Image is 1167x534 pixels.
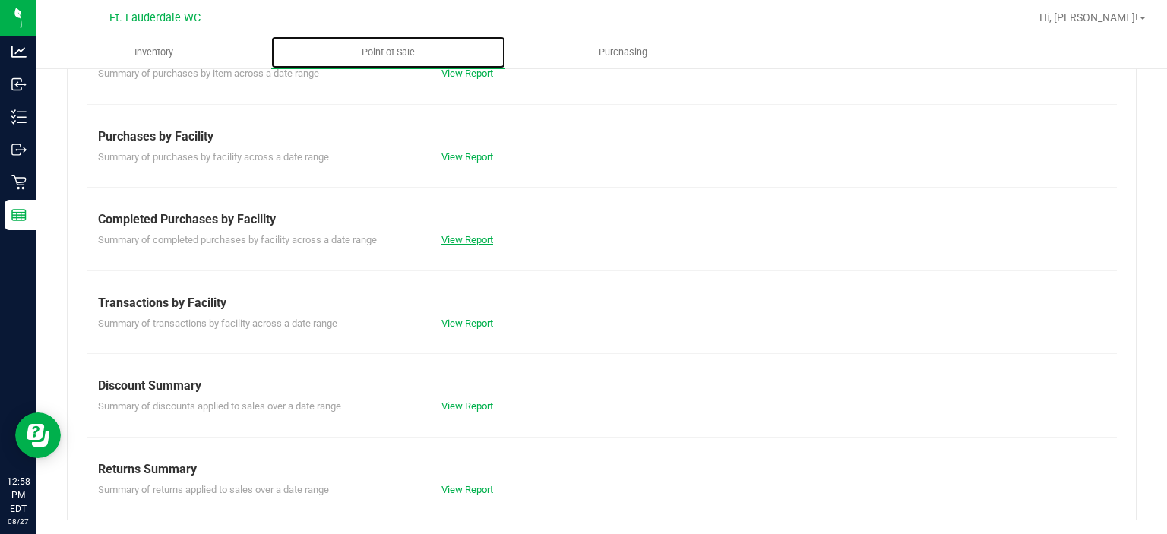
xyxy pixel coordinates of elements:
[98,377,1105,395] div: Discount Summary
[98,318,337,329] span: Summary of transactions by facility across a date range
[1039,11,1138,24] span: Hi, [PERSON_NAME]!
[11,175,27,190] inline-svg: Retail
[505,36,740,68] a: Purchasing
[341,46,435,59] span: Point of Sale
[7,516,30,527] p: 08/27
[98,128,1105,146] div: Purchases by Facility
[441,400,493,412] a: View Report
[11,77,27,92] inline-svg: Inbound
[98,294,1105,312] div: Transactions by Facility
[98,151,329,163] span: Summary of purchases by facility across a date range
[15,412,61,458] iframe: Resource center
[11,44,27,59] inline-svg: Analytics
[441,318,493,329] a: View Report
[11,207,27,223] inline-svg: Reports
[36,36,271,68] a: Inventory
[11,142,27,157] inline-svg: Outbound
[441,234,493,245] a: View Report
[441,151,493,163] a: View Report
[98,400,341,412] span: Summary of discounts applied to sales over a date range
[441,484,493,495] a: View Report
[98,210,1105,229] div: Completed Purchases by Facility
[98,68,319,79] span: Summary of purchases by item across a date range
[98,484,329,495] span: Summary of returns applied to sales over a date range
[11,109,27,125] inline-svg: Inventory
[98,460,1105,479] div: Returns Summary
[271,36,506,68] a: Point of Sale
[114,46,194,59] span: Inventory
[441,68,493,79] a: View Report
[578,46,668,59] span: Purchasing
[109,11,201,24] span: Ft. Lauderdale WC
[7,475,30,516] p: 12:58 PM EDT
[98,234,377,245] span: Summary of completed purchases by facility across a date range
